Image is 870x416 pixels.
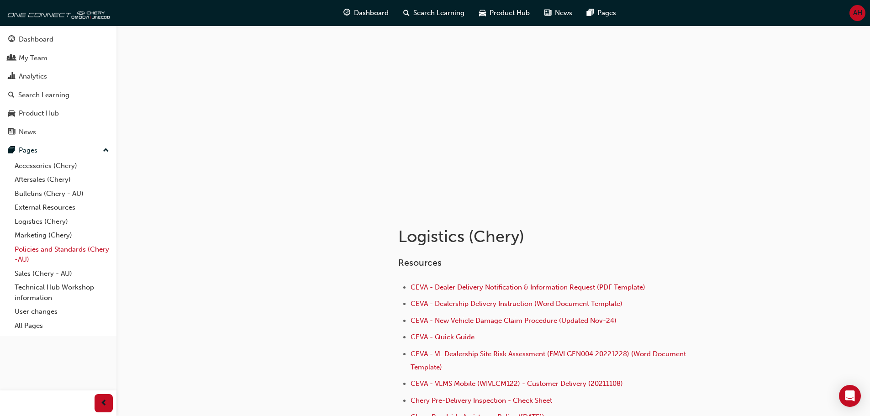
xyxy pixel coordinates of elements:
a: search-iconSearch Learning [396,4,472,22]
a: Marketing (Chery) [11,228,113,242]
div: Analytics [19,71,47,82]
a: pages-iconPages [580,4,623,22]
a: Sales (Chery - AU) [11,267,113,281]
a: Aftersales (Chery) [11,173,113,187]
a: News [4,124,113,141]
span: chart-icon [8,73,15,81]
a: CEVA - Dealer Delivery Notification & Information Request (PDF Template) [411,283,645,291]
div: Pages [19,145,37,156]
span: news-icon [8,128,15,137]
a: Analytics [4,68,113,85]
span: Resources [398,258,442,268]
a: CEVA - Dealership Delivery Instruction (Word Document Template) [411,300,622,308]
a: guage-iconDashboard [336,4,396,22]
img: oneconnect [5,4,110,22]
a: User changes [11,305,113,319]
span: search-icon [8,91,15,100]
a: CEVA - VLMS Mobile (WIVLCM122) - Customer Delivery (20211108) [411,379,623,388]
span: up-icon [103,145,109,157]
a: Chery Pre-Delivery Inspection - Check Sheet [411,396,552,405]
div: News [19,127,36,137]
a: car-iconProduct Hub [472,4,537,22]
a: External Resources [11,200,113,215]
a: CEVA - New Vehicle Damage Claim Procedure (Updated Nov-24) [411,316,617,325]
div: Open Intercom Messenger [839,385,861,407]
span: Search Learning [413,8,464,18]
a: news-iconNews [537,4,580,22]
span: guage-icon [343,7,350,19]
a: Accessories (Chery) [11,159,113,173]
span: news-icon [544,7,551,19]
a: Product Hub [4,105,113,122]
span: car-icon [8,110,15,118]
button: DashboardMy TeamAnalyticsSearch LearningProduct HubNews [4,29,113,142]
a: CEVA - VL Dealership Site Risk Assessment (FMVLGEN004 20221228) (Word Document Template) [411,350,688,371]
a: Bulletins (Chery - AU) [11,187,113,201]
div: Product Hub [19,108,59,119]
span: car-icon [479,7,486,19]
a: Search Learning [4,87,113,104]
a: Dashboard [4,31,113,48]
div: Search Learning [18,90,69,100]
span: pages-icon [587,7,594,19]
span: search-icon [403,7,410,19]
span: AH [853,8,862,18]
button: Pages [4,142,113,159]
a: All Pages [11,319,113,333]
a: Policies and Standards (Chery -AU) [11,242,113,267]
span: Dashboard [354,8,389,18]
a: Logistics (Chery) [11,215,113,229]
span: Product Hub [490,8,530,18]
span: people-icon [8,54,15,63]
span: prev-icon [100,398,107,409]
span: Pages [597,8,616,18]
button: AH [849,5,865,21]
div: Dashboard [19,34,53,45]
a: My Team [4,50,113,67]
div: My Team [19,53,47,63]
a: CEVA - Quick Guide [411,333,475,341]
span: guage-icon [8,36,15,44]
span: News [555,8,572,18]
h1: Logistics (Chery) [398,226,698,247]
span: pages-icon [8,147,15,155]
a: Technical Hub Workshop information [11,280,113,305]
